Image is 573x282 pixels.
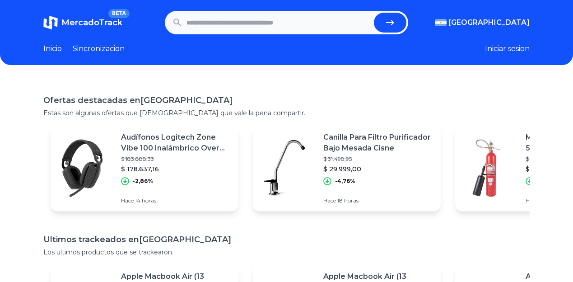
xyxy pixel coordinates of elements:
img: Featured image [455,136,518,200]
p: Audífonos Logitech Zone Vibe 100 Inalámbrico Over Ear [121,132,231,154]
a: Featured imageCanilla Para Filtro Purificador Bajo Mesada Cisne$ 31.498,95$ 29.999,00-4,76%Hace 1... [253,125,441,211]
h1: Ultimos trackeados en [GEOGRAPHIC_DATA] [43,233,530,246]
a: MercadoTrackBETA [43,15,122,30]
p: Hace 14 horas [121,197,231,204]
button: [GEOGRAPHIC_DATA] [435,17,530,28]
img: Featured image [51,136,114,200]
a: Sincronizacion [73,43,125,54]
p: -4,76% [335,178,355,185]
button: Iniciar sesion [485,43,530,54]
p: Hace 18 horas [323,197,433,204]
p: Estas son algunas ofertas que [DEMOGRAPHIC_DATA] que vale la pena compartir. [43,108,530,117]
span: MercadoTrack [61,18,122,28]
h1: Ofertas destacadas en [GEOGRAPHIC_DATA] [43,94,530,107]
span: [GEOGRAPHIC_DATA] [448,17,530,28]
p: $ 29.999,00 [323,164,433,174]
span: BETA [108,9,130,18]
img: MercadoTrack [43,15,58,30]
img: Featured image [253,136,316,200]
p: $ 183.888,33 [121,155,231,163]
p: $ 31.498,95 [323,155,433,163]
p: $ 178.637,16 [121,164,231,174]
a: Inicio [43,43,62,54]
a: Featured imageAudífonos Logitech Zone Vibe 100 Inalámbrico Over Ear$ 183.888,33$ 178.637,16-2,86%... [51,125,238,211]
p: -2,86% [133,178,153,185]
p: Los ultimos productos que se trackearon. [43,248,530,257]
p: Canilla Para Filtro Purificador Bajo Mesada Cisne [323,132,433,154]
img: Argentina [435,19,447,26]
